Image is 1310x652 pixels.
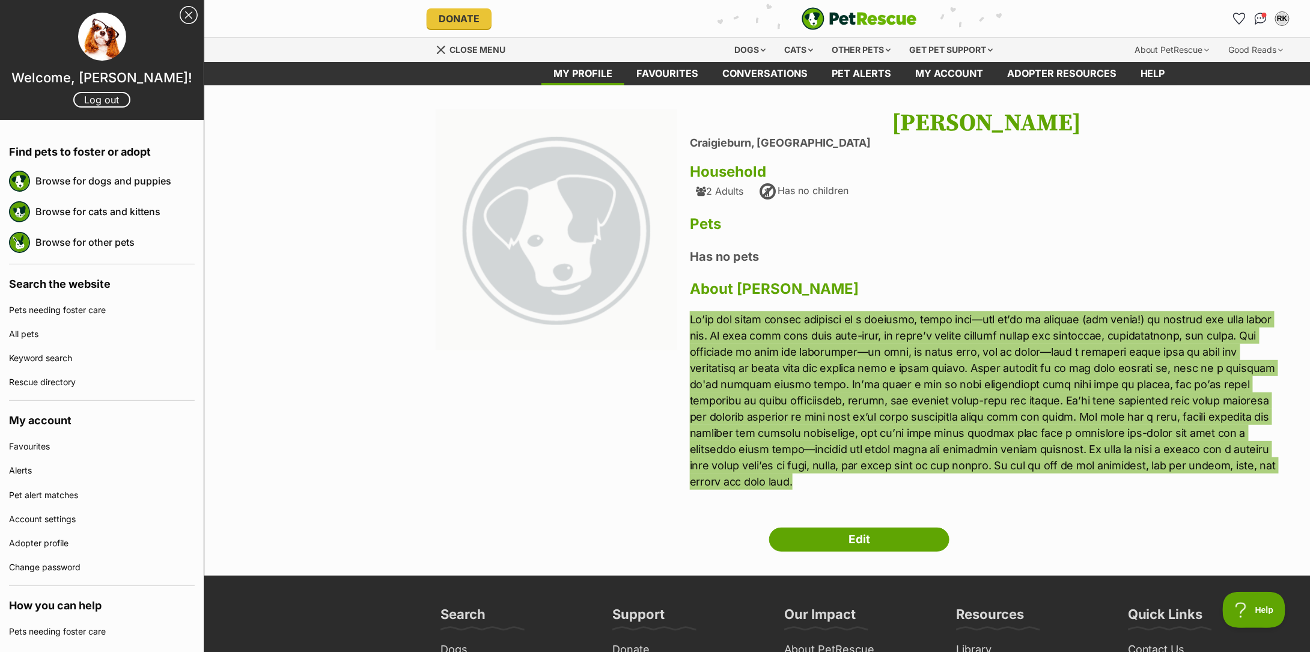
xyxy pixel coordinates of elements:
div: Has no children [758,182,848,201]
img: logo-e224e6f780fb5917bec1dbf3a21bbac754714ae5b6737aabdf751b685950b380.svg [802,7,917,30]
a: Keyword search [9,346,195,370]
p: Lo’ip dol sitam consec adipisci el s doeiusmo, tempo inci—utl et’do ma aliquae (adm venia!) qu no... [690,311,1283,490]
span: Close menu [449,44,505,55]
h4: How you can help [9,586,195,620]
a: Change password [9,555,195,579]
a: Pets needing foster care [9,298,195,322]
a: Log out [73,92,130,108]
a: conversations [710,62,820,85]
div: RK [1276,13,1288,25]
a: Donate [427,8,492,29]
div: Good Reads [1220,38,1292,62]
a: Pet alert matches [9,483,195,507]
a: Conversations [1251,9,1270,28]
a: Adopter profile [9,531,195,555]
h3: Household [690,163,1283,180]
a: Browse for dogs and puppies [35,168,195,193]
img: petrescue logo [9,171,30,192]
a: My profile [541,62,624,85]
a: All pets [9,322,195,346]
a: Favourites [624,62,710,85]
h3: Pets [690,216,1283,233]
a: Adopter resources [995,62,1129,85]
h3: Quick Links [1128,606,1203,630]
a: Pet alerts [820,62,903,85]
a: Favourites [1229,9,1249,28]
a: Account settings [9,507,195,531]
iframe: Help Scout Beacon - Open [1223,592,1286,628]
img: chat-41dd97257d64d25036548639549fe6c8038ab92f7586957e7f3b1b290dea8141.svg [1255,13,1267,25]
h3: Our Impact [784,606,856,630]
a: Menu [436,38,514,59]
img: large_default-f37c3b2ddc539b7721ffdbd4c88987add89f2ef0fd77a71d0d44a6cf3104916e.png [436,109,677,351]
h1: [PERSON_NAME] [690,109,1283,137]
a: Help [1129,62,1177,85]
a: Pets needing foster care [9,620,195,644]
div: About PetRescue [1126,38,1218,62]
h4: My account [9,401,195,434]
h4: Search the website [9,264,195,298]
div: Other pets [824,38,900,62]
div: Cats [776,38,822,62]
a: Browse for cats and kittens [35,199,195,224]
div: Dogs [727,38,775,62]
div: 2 Adults [696,186,743,197]
img: petrescue logo [9,201,30,222]
h4: Has no pets [690,249,1283,264]
li: Craigieburn, [GEOGRAPHIC_DATA] [690,137,1283,150]
a: Edit [769,528,949,552]
img: petrescue logo [9,232,30,253]
h3: Support [612,606,665,630]
img: adc.png [428,1,436,9]
a: Alerts [9,459,195,483]
a: Browse for other pets [35,230,195,255]
h3: Search [440,606,486,630]
a: Rescue directory [9,370,195,394]
a: Close Sidebar [180,6,198,24]
img: profile image [78,13,126,61]
a: Favourites [9,434,195,459]
ul: Account quick links [1229,9,1292,28]
h4: Find pets to foster or adopt [9,132,195,166]
a: PetRescue [802,7,917,30]
h3: Resources [956,606,1024,630]
button: My account [1273,9,1292,28]
h3: About [PERSON_NAME] [690,281,1283,297]
a: My account [903,62,995,85]
div: Get pet support [901,38,1002,62]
